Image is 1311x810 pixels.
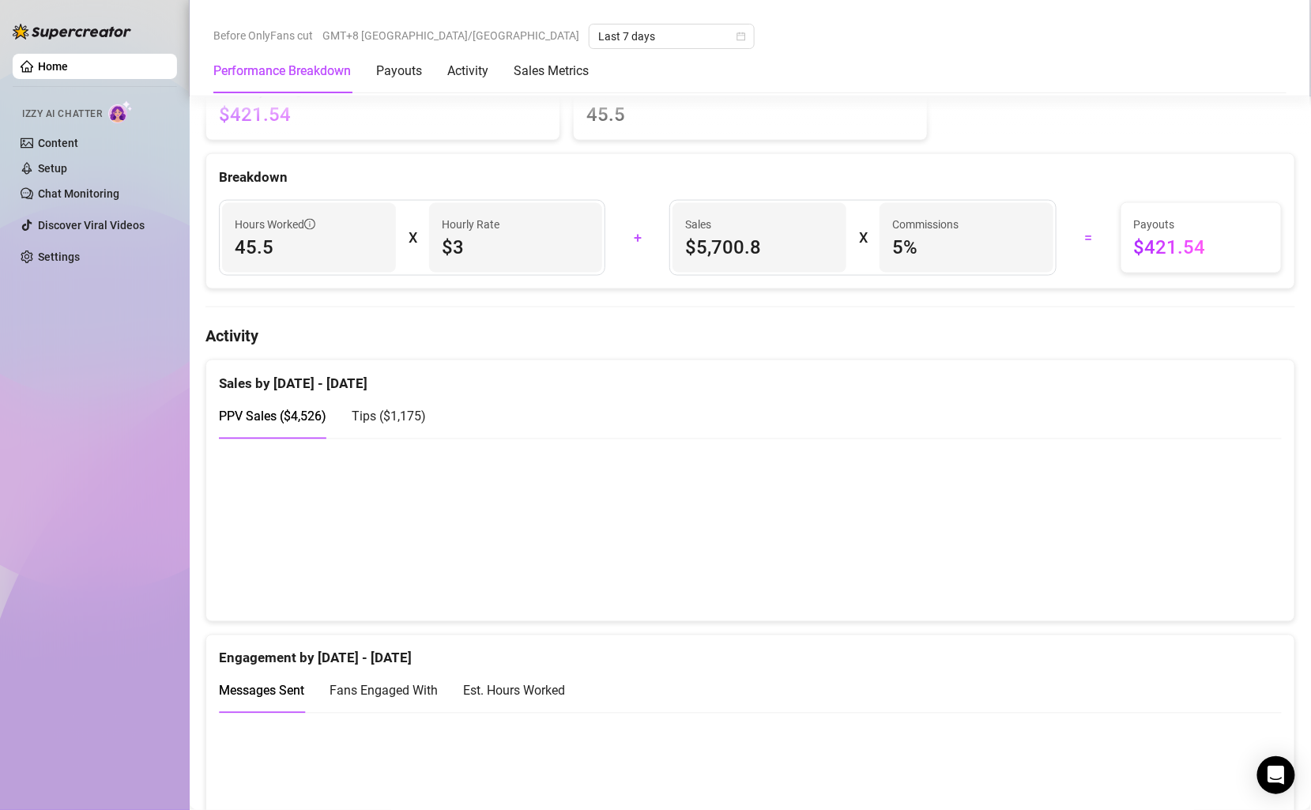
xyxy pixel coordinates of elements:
a: Home [38,60,68,73]
span: PPV Sales ( $4,526 ) [219,409,326,424]
img: AI Chatter [108,100,133,123]
a: Settings [38,251,80,263]
span: $421.54 [219,102,547,127]
div: Sales Metrics [514,62,589,81]
div: Performance Breakdown [213,62,351,81]
a: Content [38,137,78,149]
div: Est. Hours Worked [463,681,565,701]
span: Fans Engaged With [330,684,438,699]
div: Breakdown [219,167,1282,188]
span: $5,700.8 [685,235,834,260]
a: Chat Monitoring [38,187,119,200]
span: Tips ( $1,175 ) [352,409,426,424]
span: Messages Sent [219,684,304,699]
div: Engagement by [DATE] - [DATE] [219,635,1282,669]
span: info-circle [304,219,315,230]
div: X [409,225,416,251]
div: Payouts [376,62,422,81]
div: = [1066,225,1111,251]
article: Hourly Rate [442,216,499,233]
span: Izzy AI Chatter [22,107,102,122]
h4: Activity [205,325,1295,347]
span: $3 [442,235,590,260]
div: Activity [447,62,488,81]
span: GMT+8 [GEOGRAPHIC_DATA]/[GEOGRAPHIC_DATA] [322,24,579,47]
img: logo-BBDzfeDw.svg [13,24,131,40]
a: Discover Viral Videos [38,219,145,232]
span: calendar [736,32,746,41]
div: X [859,225,867,251]
span: Before OnlyFans cut [213,24,313,47]
span: 45.5 [235,235,383,260]
span: $421.54 [1134,235,1268,260]
span: Hours Worked [235,216,315,233]
article: Commissions [892,216,959,233]
div: + [615,225,660,251]
span: Sales [685,216,834,233]
div: Open Intercom Messenger [1257,756,1295,794]
div: Sales by [DATE] - [DATE] [219,360,1282,394]
span: 45.5 [586,102,914,127]
span: Payouts [1134,216,1268,233]
span: Last 7 days [598,24,745,48]
a: Setup [38,162,67,175]
span: 5 % [892,235,1041,260]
